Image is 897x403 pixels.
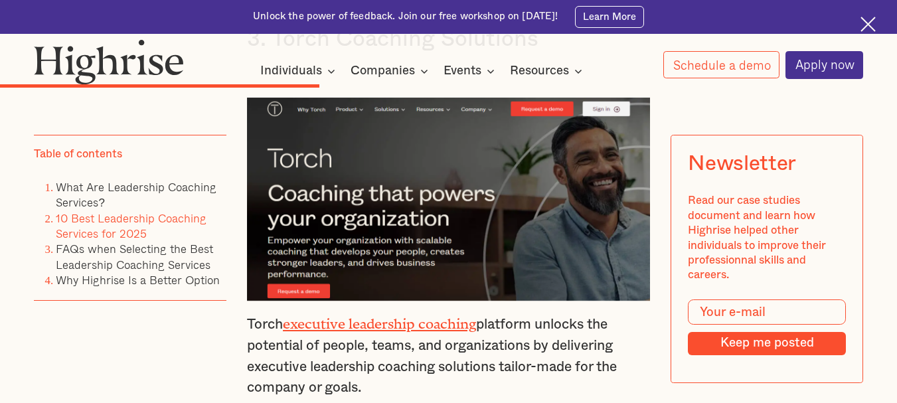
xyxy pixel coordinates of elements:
div: Events [444,63,481,79]
div: Table of contents [34,147,122,161]
div: Companies [351,63,415,79]
div: Unlock the power of feedback. Join our free workshop on [DATE]! [253,10,558,23]
img: Cross icon [860,17,876,32]
div: Events [444,63,499,79]
input: Your e-mail [688,299,846,325]
p: Torch platform unlocks the potential of people, teams, and organizations by delivering executive ... [247,311,650,398]
input: Keep me posted [688,332,846,355]
div: Resources [510,63,586,79]
div: Resources [510,63,569,79]
div: Individuals [260,63,322,79]
a: 10 Best Leadership Coaching Services for 2025 [56,208,206,242]
a: Learn More [575,6,644,28]
img: Highrise logo [34,39,184,84]
a: Why Highrise Is a Better Option [56,271,220,289]
div: Newsletter [688,152,796,177]
a: What Are Leadership Coaching Services? [56,177,216,210]
form: Modal Form [688,299,846,355]
div: Read our case studies document and learn how Highrise helped other individuals to improve their p... [688,193,846,283]
div: Companies [351,63,432,79]
a: Apply now [785,51,864,79]
a: FAQs when Selecting the Best Leadership Coaching Services [56,240,213,273]
a: Schedule a demo [663,51,780,78]
div: Individuals [260,63,339,79]
a: executive leadership coaching [283,316,476,325]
